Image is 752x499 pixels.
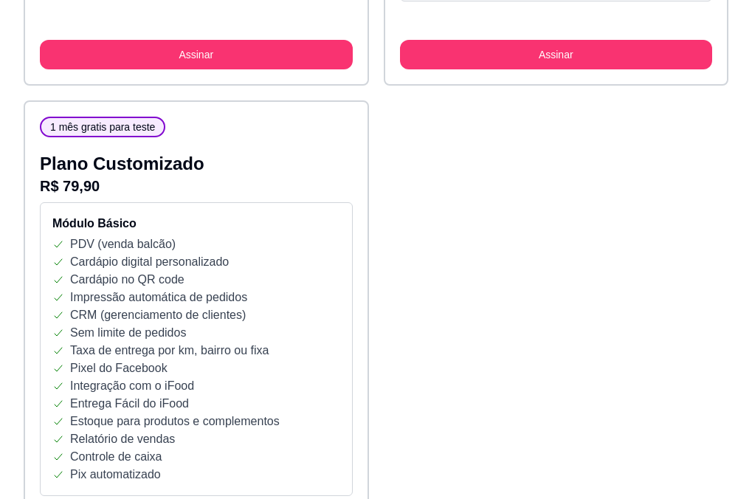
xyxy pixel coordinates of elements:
[52,215,340,233] h4: Módulo Básico
[70,324,186,342] p: Sem limite de pedidos
[70,377,194,395] p: Integração com o iFood
[70,271,184,289] p: Cardápio no QR code
[70,253,229,271] p: Cardápio digital personalizado
[40,152,353,176] p: Plano Customizado
[70,448,162,466] p: Controle de caixa
[40,176,353,196] p: R$ 79,90
[70,413,280,430] p: Estoque para produtos e complementos
[70,235,176,253] p: PDV (venda balcão)
[400,40,713,69] button: Assinar
[70,289,247,306] p: Impressão automática de pedidos
[70,342,269,359] p: Taxa de entrega por km, bairro ou fixa
[70,466,161,483] p: Pix automatizado
[70,306,246,324] p: CRM (gerenciamento de clientes)
[70,395,189,413] p: Entrega Fácil do iFood
[40,40,353,69] button: Assinar
[44,120,161,134] span: 1 mês gratis para teste
[70,430,175,448] p: Relatório de vendas
[70,359,168,377] p: Pixel do Facebook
